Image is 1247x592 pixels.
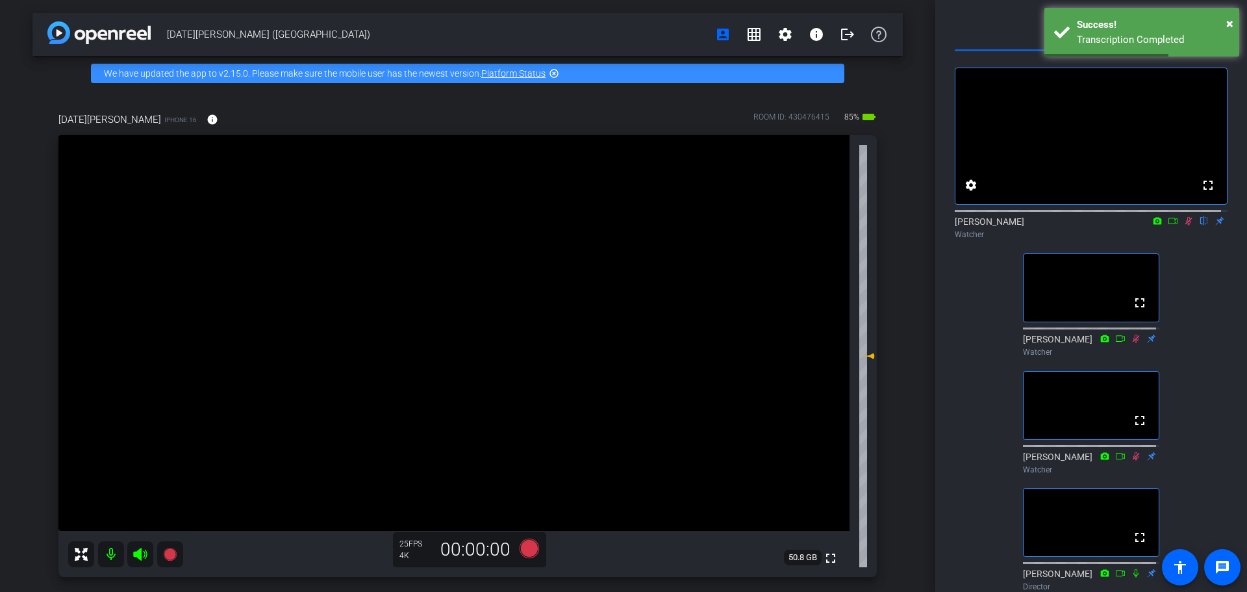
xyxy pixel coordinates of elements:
[1077,32,1229,47] div: Transcription Completed
[1215,560,1230,575] mat-icon: message
[1023,333,1159,358] div: [PERSON_NAME]
[809,27,824,42] mat-icon: info
[861,109,877,125] mat-icon: battery_std
[207,114,218,125] mat-icon: info
[955,215,1228,240] div: [PERSON_NAME]
[167,21,707,47] span: [DATE][PERSON_NAME] ([GEOGRAPHIC_DATA])
[1132,295,1148,311] mat-icon: fullscreen
[91,64,844,83] div: We have updated the app to v2.15.0. Please make sure the mobile user has the newest version.
[1226,14,1233,33] button: Close
[432,539,519,561] div: 00:00:00
[481,68,546,79] a: Platform Status
[840,27,855,42] mat-icon: logout
[823,550,838,566] mat-icon: fullscreen
[399,539,432,549] div: 25
[1023,346,1159,358] div: Watcher
[753,111,829,130] div: ROOM ID: 430476415
[1077,18,1229,32] div: Success!
[784,550,822,565] span: 50.8 GB
[47,21,151,44] img: app-logo
[1023,450,1159,476] div: [PERSON_NAME]
[409,539,422,548] span: FPS
[963,177,979,193] mat-icon: settings
[715,27,731,42] mat-icon: account_box
[1196,214,1212,226] mat-icon: flip
[1132,413,1148,428] mat-icon: fullscreen
[399,550,432,561] div: 4K
[842,107,861,127] span: 85%
[1023,464,1159,476] div: Watcher
[58,112,161,127] span: [DATE][PERSON_NAME]
[1132,530,1148,545] mat-icon: fullscreen
[777,27,793,42] mat-icon: settings
[1226,16,1233,31] span: ×
[549,68,559,79] mat-icon: highlight_off
[746,27,762,42] mat-icon: grid_on
[164,115,197,125] span: iPhone 16
[1200,177,1216,193] mat-icon: fullscreen
[1172,560,1188,575] mat-icon: accessibility
[859,348,875,364] mat-icon: 0 dB
[955,229,1228,240] div: Watcher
